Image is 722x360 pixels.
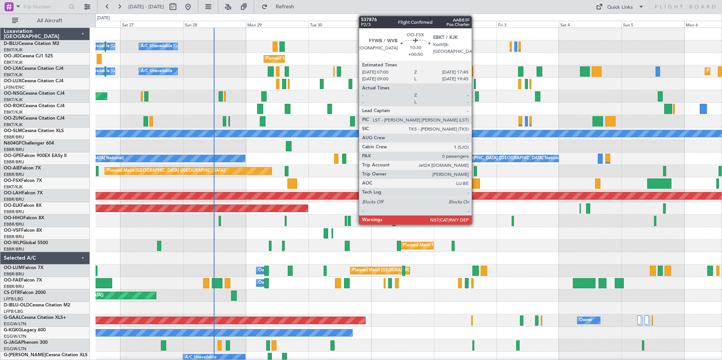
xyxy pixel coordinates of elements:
a: EGGW/LTN [4,334,26,339]
div: Planned Maint [GEOGRAPHIC_DATA] ([GEOGRAPHIC_DATA] National) [352,265,489,276]
span: OO-VSF [4,228,21,233]
div: Owner Melsbroek Air Base [258,277,310,289]
a: EBBR/BRU [4,234,24,240]
input: Trip Number [23,1,66,12]
span: N604GF [4,141,22,146]
span: OO-ZUN [4,116,23,121]
a: EBKT/KJK [4,72,23,78]
a: OO-LUMFalcon 7X [4,266,43,270]
span: G-JAGA [4,340,21,345]
div: Planned Maint [GEOGRAPHIC_DATA] ([GEOGRAPHIC_DATA]) [107,165,226,177]
div: Mon 29 [246,21,309,28]
a: EBKT/KJK [4,122,23,128]
a: EGGW/LTN [4,321,26,327]
button: Quick Links [592,1,648,13]
span: OO-LUM [4,266,23,270]
div: No Crew [GEOGRAPHIC_DATA] ([GEOGRAPHIC_DATA] National) [436,153,562,164]
span: OO-LUX [4,79,22,83]
a: EBKT/KJK [4,60,23,65]
span: OO-HHO [4,216,23,220]
span: OO-ROK [4,104,23,108]
span: CS-DTR [4,291,20,295]
div: A/C Unavailable [141,66,172,77]
a: OO-NSGCessna Citation CJ4 [4,91,65,96]
a: G-JAGAPhenom 300 [4,340,48,345]
a: OO-JIDCessna CJ1 525 [4,54,53,58]
div: Owner Melsbroek Air Base [258,265,310,276]
span: G-KGKG [4,328,22,332]
span: OO-AIE [4,166,20,171]
a: OO-VSFFalcon 8X [4,228,42,233]
a: OO-ZUNCessna Citation CJ4 [4,116,65,121]
span: All Aircraft [20,18,80,23]
a: EBBR/BRU [4,284,24,289]
a: LFPB/LBG [4,309,23,314]
a: CS-DTRFalcon 2000 [4,291,46,295]
a: OO-FSXFalcon 7X [4,178,42,183]
div: Sun 28 [183,21,246,28]
a: EBKT/KJK [4,47,23,53]
a: EBKT/KJK [4,184,23,190]
a: G-[PERSON_NAME]Cessna Citation XLS [4,353,88,357]
a: EGGW/LTN [4,346,26,352]
a: G-GAALCessna Citation XLS+ [4,315,66,320]
a: OO-SLMCessna Citation XLS [4,129,64,133]
div: Quick Links [607,4,633,11]
a: D-IBLUCessna Citation M2 [4,42,59,46]
div: Tue 30 [309,21,371,28]
a: OO-FAEFalcon 7X [4,278,42,283]
a: LFPB/LBG [4,296,23,302]
a: OO-LXACessna Citation CJ4 [4,66,63,71]
span: OO-SLM [4,129,22,133]
div: A/C Unavailable [GEOGRAPHIC_DATA]-[GEOGRAPHIC_DATA] [141,41,261,52]
a: OO-GPEFalcon 900EX EASy II [4,154,66,158]
a: LFSN/ENC [4,85,25,90]
a: OO-HHOFalcon 8X [4,216,44,220]
a: EBKT/KJK [4,109,23,115]
div: Sun 5 [622,21,684,28]
a: EBBR/BRU [4,134,24,140]
span: [DATE] - [DATE] [128,3,164,10]
span: OO-WLP [4,241,22,245]
div: Sat 27 [120,21,183,28]
a: OO-ROKCessna Citation CJ4 [4,104,65,108]
span: OO-FAE [4,278,21,283]
a: OO-LUXCessna Citation CJ4 [4,79,63,83]
span: OO-LXA [4,66,22,71]
button: All Aircraft [8,15,82,27]
a: EBBR/BRU [4,147,24,152]
span: D-IBLU-OLD [4,303,29,308]
a: OO-ELKFalcon 8X [4,203,42,208]
a: EBBR/BRU [4,197,24,202]
span: G-[PERSON_NAME] [4,353,46,357]
span: G-GAAL [4,315,21,320]
div: Owner [579,315,592,326]
span: OO-ELK [4,203,21,208]
a: OO-LAHFalcon 7X [4,191,43,195]
span: Refresh [269,4,301,9]
div: Wed 1 [371,21,434,28]
span: OO-NSG [4,91,23,96]
a: EBBR/BRU [4,246,24,252]
div: [DATE] [97,15,110,22]
a: EBBR/BRU [4,271,24,277]
a: OO-AIEFalcon 7X [4,166,41,171]
span: OO-FSX [4,178,21,183]
a: EBBR/BRU [4,172,24,177]
div: Fri 3 [497,21,559,28]
span: OO-JID [4,54,20,58]
span: OO-LAH [4,191,22,195]
span: OO-GPE [4,154,22,158]
a: EBKT/KJK [4,97,23,103]
a: EBBR/BRU [4,159,24,165]
a: EBBR/BRU [4,222,24,227]
div: Planned Maint Milan (Linate) [403,240,457,251]
a: OO-WLPGlobal 5500 [4,241,48,245]
a: D-IBLU-OLDCessna Citation M2 [4,303,70,308]
a: EBBR/BRU [4,209,24,215]
div: Thu 2 [434,21,497,28]
div: Sat 4 [559,21,622,28]
div: Planned Maint Kortrijk-[GEOGRAPHIC_DATA] [266,53,354,65]
button: Refresh [258,1,303,13]
a: G-KGKGLegacy 600 [4,328,46,332]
